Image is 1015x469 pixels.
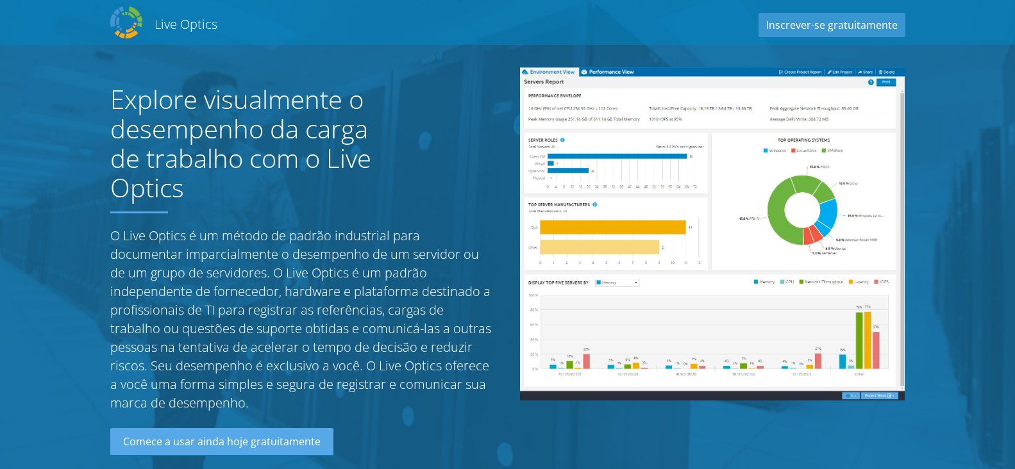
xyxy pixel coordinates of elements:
p: O Live Optics é um método de padrão industrial para documentar imparcialmente o desempenho de um ... [110,226,495,412]
a: Comece a usar ainda hoje gratuitamente [110,428,333,456]
img: Server Report [520,67,905,400]
a: Inscrever-se gratuitamente [759,13,905,37]
h2: Live Optics [155,15,217,33]
img: Dell Dpack [110,6,142,38]
h1: Explore visualmente o desempenho da carga de trabalho com o Live Optics [110,85,399,202]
